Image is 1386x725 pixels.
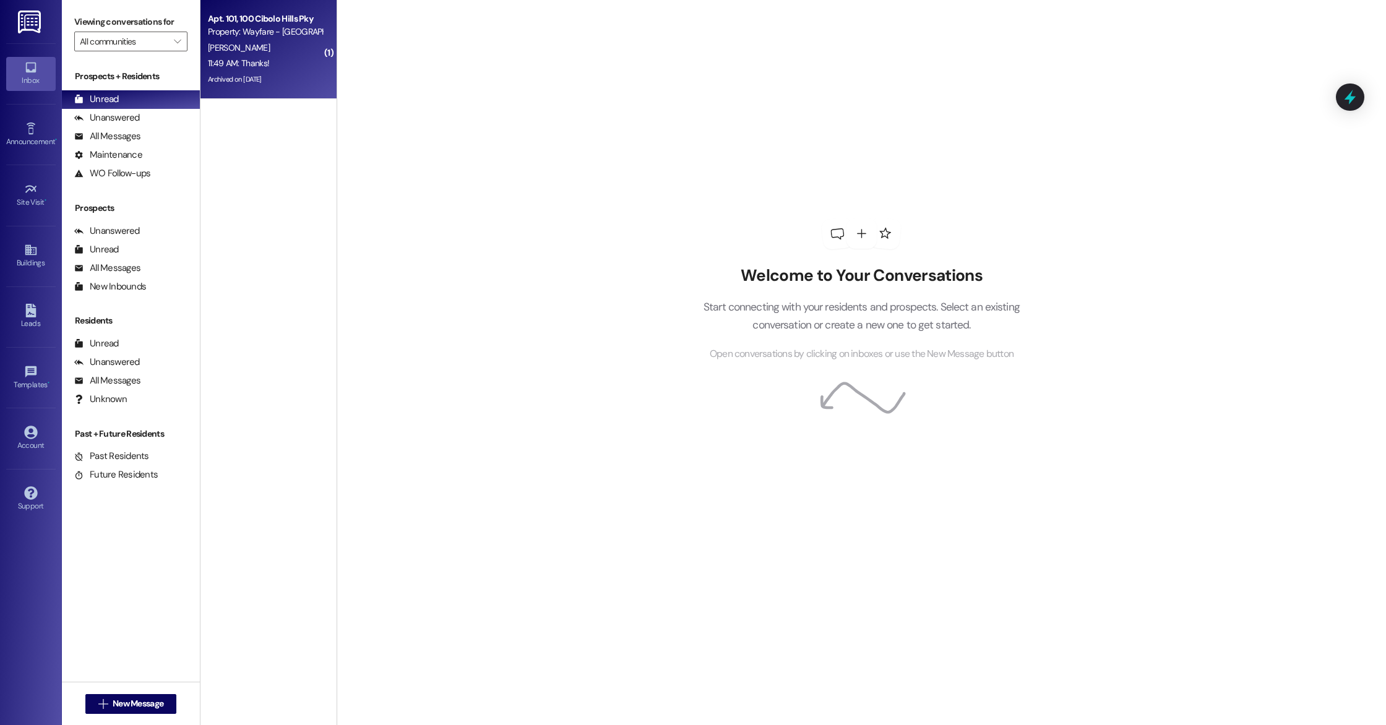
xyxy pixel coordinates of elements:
a: Inbox [6,57,56,90]
a: Site Visit • [6,179,56,212]
a: Support [6,483,56,516]
span: • [48,379,49,387]
div: Unknown [74,393,127,406]
div: Future Residents [74,468,158,481]
span: Open conversations by clicking on inboxes or use the New Message button [710,346,1014,362]
i:  [98,699,108,709]
input: All communities [80,32,168,51]
a: Leads [6,300,56,333]
div: Unanswered [74,111,140,124]
a: Buildings [6,239,56,273]
div: Residents [62,314,200,327]
button: New Message [85,694,177,714]
div: Archived on [DATE] [207,72,324,87]
div: Past + Future Residents [62,427,200,440]
div: Prospects + Residents [62,70,200,83]
div: Property: Wayfare - [GEOGRAPHIC_DATA] [208,25,322,38]
div: WO Follow-ups [74,167,150,180]
div: Unread [74,337,119,350]
div: Apt. 101, 100 Cibolo Hills Pky [208,12,322,25]
span: [PERSON_NAME] [208,42,270,53]
span: New Message [113,697,163,710]
span: • [45,196,46,205]
div: All Messages [74,130,140,143]
div: Past Residents [74,450,149,463]
div: Prospects [62,202,200,215]
h2: Welcome to Your Conversations [684,266,1038,286]
span: • [55,135,57,144]
img: ResiDesk Logo [18,11,43,33]
p: Start connecting with your residents and prospects. Select an existing conversation or create a n... [684,298,1038,333]
a: Templates • [6,361,56,395]
div: 11:49 AM: Thanks! [208,58,269,69]
div: Unanswered [74,225,140,238]
a: Account [6,422,56,455]
div: Unanswered [74,356,140,369]
div: All Messages [74,374,140,387]
div: Unread [74,243,119,256]
i:  [174,36,181,46]
div: Unread [74,93,119,106]
div: New Inbounds [74,280,146,293]
div: Maintenance [74,148,142,161]
label: Viewing conversations for [74,12,187,32]
div: All Messages [74,262,140,275]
